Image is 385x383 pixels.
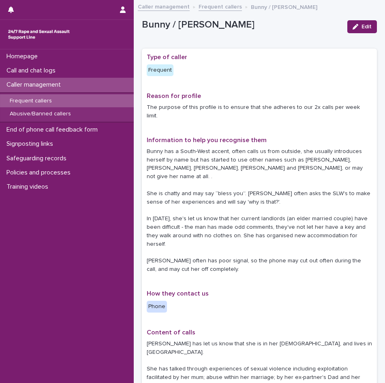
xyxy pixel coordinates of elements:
[6,26,71,43] img: rhQMoQhaT3yELyF149Cw
[3,67,62,74] p: Call and chat logs
[147,290,209,297] span: How they contact us
[3,169,77,177] p: Policies and processes
[361,24,372,30] span: Edit
[3,111,77,117] p: Abusive/Banned callers
[147,93,201,99] span: Reason for profile
[147,54,187,60] span: Type of caller
[147,147,372,274] p: Bunny has a South-West accent, often calls us from outside, she usually introduces herself by nam...
[147,301,167,313] div: Phone
[199,2,242,11] a: Frequent callers
[347,20,377,33] button: Edit
[3,140,60,148] p: Signposting links
[3,126,104,134] p: End of phone call feedback form
[147,137,267,143] span: Information to help you recognise them
[3,183,55,191] p: Training videos
[3,155,73,162] p: Safeguarding records
[3,81,67,89] p: Caller management
[3,98,58,104] p: Frequent callers
[147,329,195,336] span: Content of calls
[142,19,341,31] p: Bunny / [PERSON_NAME]
[147,103,372,120] p: The purpose of this profile is to ensure that she adheres to our 2x calls per week limit.
[147,64,173,76] div: Frequent
[251,2,317,11] p: Bunny / [PERSON_NAME]
[138,2,190,11] a: Caller management
[3,53,44,60] p: Homepage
